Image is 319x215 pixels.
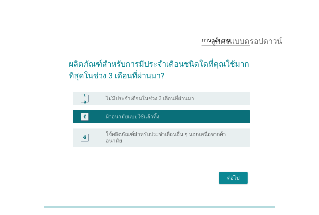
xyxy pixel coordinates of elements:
[219,172,248,184] button: ต่อไป
[211,36,282,44] font: ลูกศรแบบดรอปดาวน์
[83,114,86,119] font: บี
[106,114,159,120] font: ผ้าอนามัยแบบใช้แล้วทิ้ง
[69,60,249,80] font: ผลิตภัณฑ์สำหรับการมีประจำเดือนชนิดใดที่คุณใช้มากที่สุดในช่วง 3 เดือนที่ผ่านมา?
[83,92,86,104] font: เอ
[227,175,239,181] font: ต่อไป
[106,95,194,101] font: ไม่มีประจำเดือนในช่วง 3 เดือนที่ผ่านมา
[202,37,230,43] font: ภาษาอังกฤษ
[106,131,226,144] font: ใช้ผลิตภัณฑ์สำหรับประจำเดือนอื่น ๆ นอกเหนือจากผ้าอนามัย
[83,135,86,140] font: ซี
